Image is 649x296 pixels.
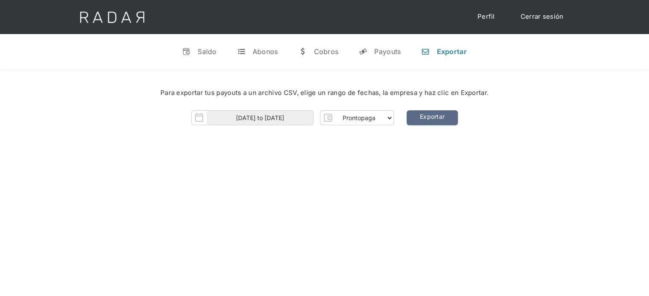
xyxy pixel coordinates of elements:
div: Exportar [437,47,466,56]
a: Exportar [407,110,458,125]
div: n [421,47,430,56]
div: Abonos [253,47,278,56]
a: Cerrar sesión [512,9,572,25]
div: Payouts [374,47,401,56]
div: Para exportar tus payouts a un archivo CSV, elige un rango de fechas, la empresa y haz clic en Ex... [26,88,623,98]
div: w [298,47,307,56]
a: Perfil [469,9,503,25]
div: t [237,47,246,56]
div: v [182,47,191,56]
div: y [359,47,367,56]
div: Saldo [198,47,217,56]
div: Cobros [314,47,338,56]
form: Form [191,110,394,125]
